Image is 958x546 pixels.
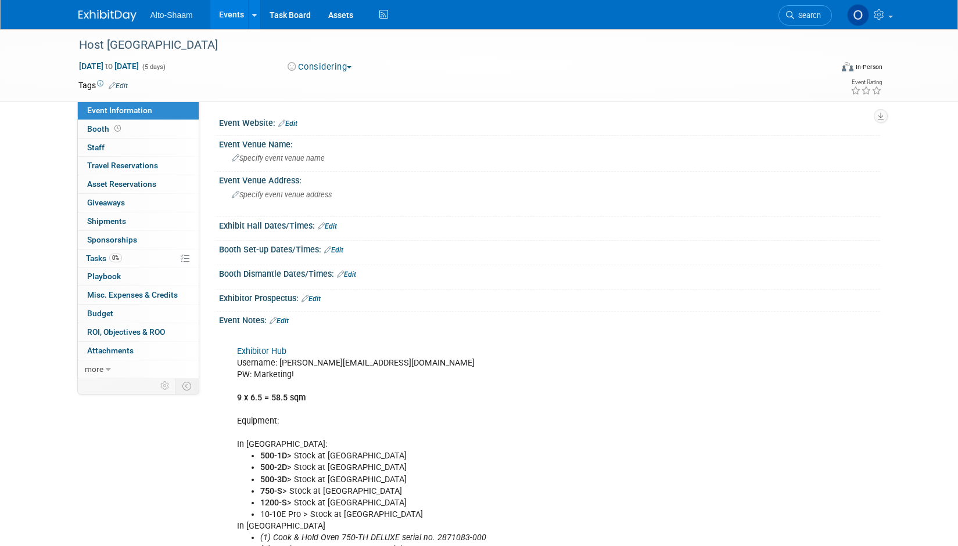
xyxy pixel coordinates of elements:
a: ROI, Objectives & ROO [78,323,199,341]
div: Booth Dismantle Dates/Times: [219,265,880,280]
span: Staff [87,143,105,152]
img: Format-Inperson.png [842,62,853,71]
i: (1) Cook & Hold Oven 750-TH DELUXE serial no. 2871083-000 [260,533,486,543]
span: Shipments [87,216,126,226]
span: (5 days) [141,63,166,71]
span: Attachments [87,346,134,355]
div: Host [GEOGRAPHIC_DATA] [75,35,815,56]
a: Edit [324,246,343,254]
a: Budget [78,305,199,323]
span: Booth [87,124,123,133]
a: Edit [109,82,128,90]
span: Tasks [86,254,122,263]
span: [DATE] [DATE] [78,61,139,71]
div: Event Website: [219,114,880,129]
span: Misc. Expenses & Credits [87,290,178,299]
a: Giveaways [78,194,199,212]
span: Sponsorships [87,235,137,244]
li: > Stock at [GEOGRAPHIC_DATA] [260,497,745,509]
a: Edit [270,317,289,325]
b: 1200-S [260,498,287,508]
img: Olivia Strasser [847,4,869,26]
button: Considering [284,61,356,73]
span: Playbook [87,272,121,281]
a: Playbook [78,267,199,285]
span: ROI, Objectives & ROO [87,327,165,337]
a: Event Information [78,102,199,120]
span: Specify event venue name [232,154,325,162]
a: Search [778,5,832,26]
b: 500-2D [260,462,287,472]
a: Misc. Expenses & Credits [78,286,199,304]
div: Event Venue Name: [219,136,880,150]
span: more [85,364,103,374]
a: Tasks0% [78,250,199,267]
a: Edit [302,295,321,303]
span: Search [794,11,821,20]
span: 0% [109,254,122,262]
a: Exhibitor Hub [237,346,286,356]
span: Alto-Shaam [150,10,193,20]
b: 9 x 6.5 = 58.5 sqm [237,393,306,403]
div: Event Rating [851,79,882,85]
a: Sponsorships [78,231,199,249]
b: 500-3D [260,475,287,484]
a: Edit [337,270,356,279]
a: Staff [78,139,199,157]
li: > Stock at [GEOGRAPHIC_DATA] [260,462,745,473]
a: Edit [278,120,297,128]
span: Travel Reservations [87,161,158,170]
b: 500-1D [260,451,287,461]
a: Booth [78,120,199,138]
li: > Stock at [GEOGRAPHIC_DATA] [260,450,745,462]
a: Attachments [78,342,199,360]
img: ExhibitDay [78,10,137,21]
a: Asset Reservations [78,175,199,193]
li: > Stock at [GEOGRAPHIC_DATA] [260,486,745,497]
td: Personalize Event Tab Strip [155,378,175,393]
div: Event Format [763,60,883,78]
span: Giveaways [87,198,125,207]
div: Booth Set-up Dates/Times: [219,241,880,256]
a: more [78,360,199,378]
span: Budget [87,309,113,318]
td: Toggle Event Tabs [175,378,199,393]
div: Exhibit Hall Dates/Times: [219,217,880,232]
span: to [103,62,114,71]
a: Shipments [78,212,199,230]
span: Event Information [87,106,152,115]
td: Tags [78,79,128,91]
li: 10-10E Pro > Stock at [GEOGRAPHIC_DATA] [260,509,745,520]
span: Booth not reserved yet [112,124,123,133]
span: Asset Reservations [87,179,156,189]
div: Event Notes: [219,312,880,327]
span: Specify event venue address [232,190,332,199]
li: > Stock at [GEOGRAPHIC_DATA] [260,474,745,486]
div: Exhibitor Prospectus: [219,290,880,305]
a: Edit [318,222,337,230]
b: 750-S [260,486,282,496]
div: Event Venue Address: [219,172,880,186]
a: Travel Reservations [78,157,199,175]
div: In-Person [855,63,882,71]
